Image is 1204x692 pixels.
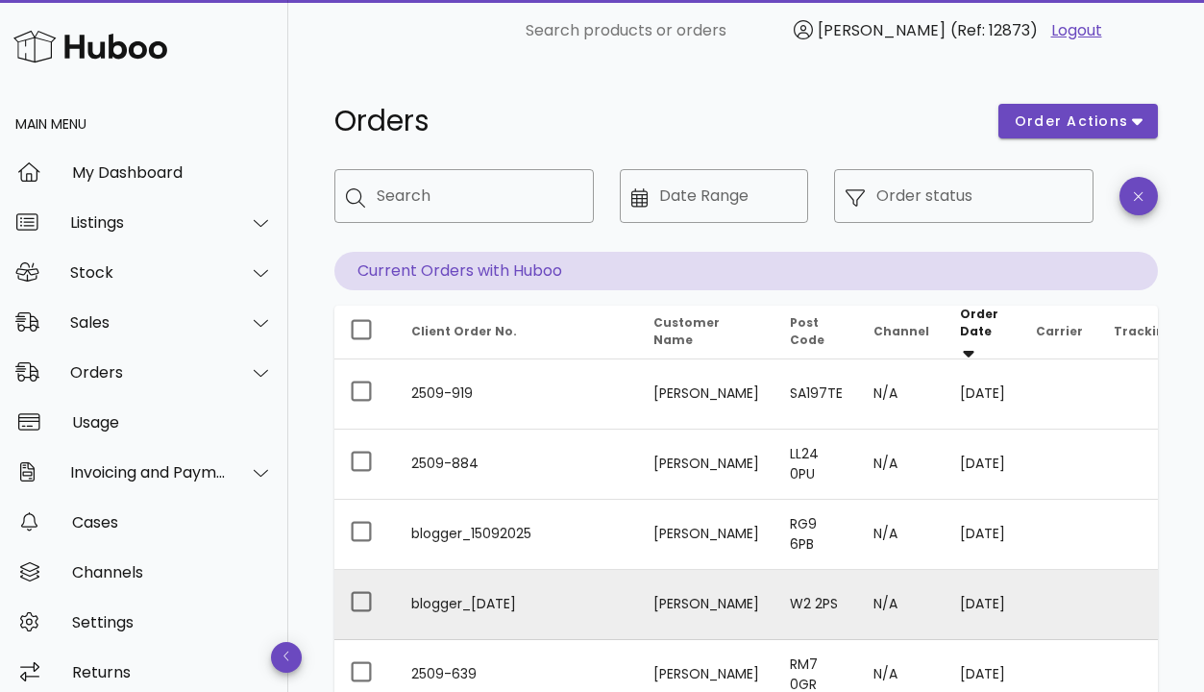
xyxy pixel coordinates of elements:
th: Channel [858,306,945,359]
th: Client Order No. [396,306,638,359]
div: Orders [70,363,227,382]
td: [DATE] [945,500,1020,570]
td: [PERSON_NAME] [638,570,774,640]
span: Carrier [1036,323,1083,339]
div: Listings [70,213,227,232]
td: 2509-919 [396,359,638,430]
h1: Orders [334,104,975,138]
div: Settings [72,613,273,631]
td: [DATE] [945,570,1020,640]
button: order actions [998,104,1158,138]
span: Channel [873,323,929,339]
div: Sales [70,313,227,332]
td: N/A [858,500,945,570]
th: Order Date: Sorted descending. Activate to remove sorting. [945,306,1020,359]
td: W2 2PS [774,570,858,640]
td: blogger_[DATE] [396,570,638,640]
span: Customer Name [653,314,720,348]
td: LL24 0PU [774,430,858,500]
th: Customer Name [638,306,774,359]
span: (Ref: 12873) [950,19,1038,41]
div: Stock [70,263,227,282]
p: Current Orders with Huboo [334,252,1158,290]
span: [PERSON_NAME] [818,19,946,41]
th: Carrier [1020,306,1098,359]
td: blogger_15092025 [396,500,638,570]
a: Logout [1051,19,1102,42]
th: Post Code [774,306,858,359]
td: SA197TE [774,359,858,430]
td: [DATE] [945,430,1020,500]
td: [PERSON_NAME] [638,359,774,430]
td: RG9 6PB [774,500,858,570]
span: Tracking No. [1114,323,1198,339]
td: N/A [858,359,945,430]
div: My Dashboard [72,163,273,182]
td: 2509-884 [396,430,638,500]
div: Cases [72,513,273,531]
td: [PERSON_NAME] [638,430,774,500]
td: N/A [858,430,945,500]
div: Returns [72,663,273,681]
td: N/A [858,570,945,640]
span: Order Date [960,306,998,339]
span: Post Code [790,314,824,348]
div: Invoicing and Payments [70,463,227,482]
div: Usage [72,413,273,432]
span: order actions [1014,111,1129,132]
span: Client Order No. [411,323,517,339]
img: Huboo Logo [13,26,167,67]
td: [PERSON_NAME] [638,500,774,570]
div: Channels [72,563,273,581]
td: [DATE] [945,359,1020,430]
